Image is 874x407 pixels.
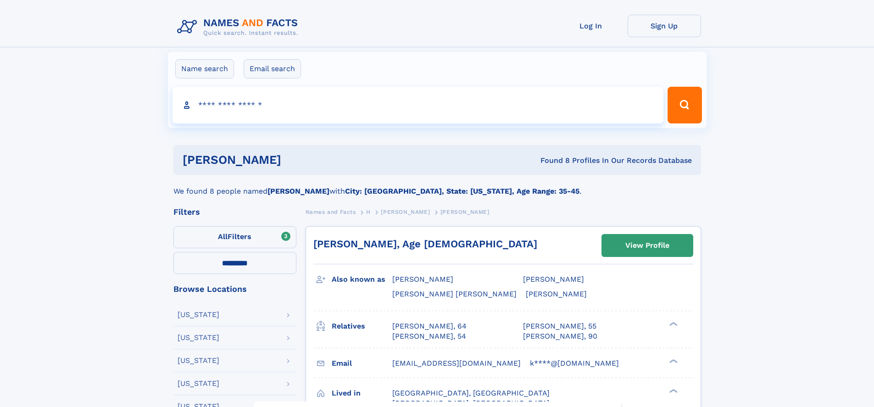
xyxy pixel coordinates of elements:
a: H [366,206,371,217]
a: [PERSON_NAME], 90 [523,331,597,341]
a: [PERSON_NAME] [381,206,430,217]
span: [GEOGRAPHIC_DATA], [GEOGRAPHIC_DATA] [392,389,550,397]
h3: Relatives [332,318,392,334]
div: [US_STATE] [178,311,219,318]
span: [PERSON_NAME] [440,209,490,215]
input: search input [173,87,664,123]
a: Log In [554,15,628,37]
div: View Profile [625,235,669,256]
span: [PERSON_NAME] [526,290,587,298]
h1: [PERSON_NAME] [183,154,411,166]
a: Sign Up [628,15,701,37]
div: [US_STATE] [178,334,219,341]
div: ❯ [667,321,678,327]
h3: Email [332,356,392,371]
h3: Lived in [332,385,392,401]
a: Names and Facts [306,206,356,217]
span: [PERSON_NAME] [523,275,584,284]
div: ❯ [667,388,678,394]
span: [PERSON_NAME] [392,275,453,284]
div: [US_STATE] [178,380,219,387]
div: We found 8 people named with . [173,175,701,197]
button: Search Button [668,87,701,123]
label: Email search [244,59,301,78]
span: [PERSON_NAME] [PERSON_NAME] [392,290,517,298]
span: H [366,209,371,215]
span: [EMAIL_ADDRESS][DOMAIN_NAME] [392,359,521,368]
img: Logo Names and Facts [173,15,306,39]
a: [PERSON_NAME], 64 [392,321,467,331]
div: ❯ [667,358,678,364]
a: [PERSON_NAME], 54 [392,331,466,341]
span: All [218,232,228,241]
div: Found 8 Profiles In Our Records Database [411,156,692,166]
div: [US_STATE] [178,357,219,364]
b: [PERSON_NAME] [267,187,329,195]
label: Name search [175,59,234,78]
a: View Profile [602,234,693,256]
span: [PERSON_NAME] [381,209,430,215]
div: Filters [173,208,296,216]
a: [PERSON_NAME], Age [DEMOGRAPHIC_DATA] [313,238,537,250]
h3: Also known as [332,272,392,287]
label: Filters [173,226,296,248]
a: [PERSON_NAME], 55 [523,321,596,331]
b: City: [GEOGRAPHIC_DATA], State: [US_STATE], Age Range: 35-45 [345,187,579,195]
div: Browse Locations [173,285,296,293]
